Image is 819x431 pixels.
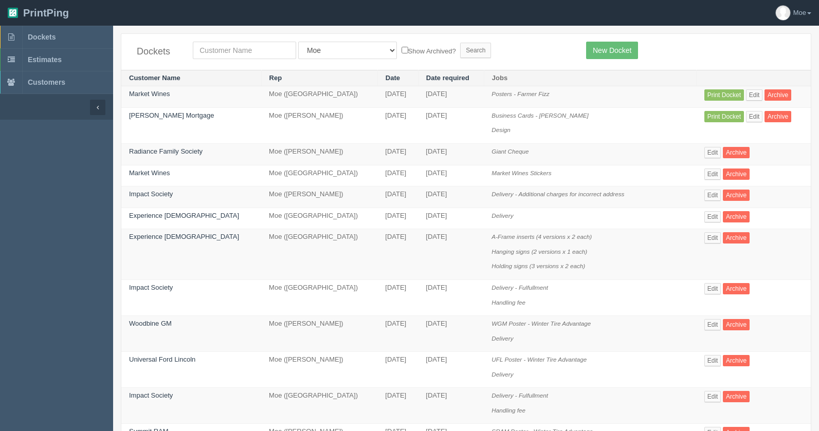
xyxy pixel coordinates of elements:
[492,212,513,219] i: Delivery
[129,212,239,219] a: Experience [DEMOGRAPHIC_DATA]
[261,86,377,108] td: Moe ([GEOGRAPHIC_DATA])
[492,148,529,155] i: Giant Cheque
[723,190,750,201] a: Archive
[704,391,721,402] a: Edit
[723,391,750,402] a: Archive
[704,232,721,243] a: Edit
[377,316,418,352] td: [DATE]
[723,168,750,180] a: Archive
[704,211,721,222] a: Edit
[723,211,750,222] a: Archive
[377,352,418,388] td: [DATE]
[723,355,750,366] a: Archive
[492,263,585,269] i: Holding signs (3 versions x 2 each)
[723,319,750,330] a: Archive
[377,208,418,229] td: [DATE]
[129,320,172,327] a: Woodbine GM
[704,147,721,158] a: Edit
[261,186,377,208] td: Moe ([PERSON_NAME])
[129,391,173,399] a: Impact Society
[492,407,525,414] i: Handling fee
[28,33,56,41] span: Dockets
[492,170,551,176] i: Market Wines Stickers
[492,233,592,240] i: A-Frame inserts (4 versions x 2 each)
[377,86,418,108] td: [DATE]
[492,335,513,342] i: Delivery
[418,144,484,165] td: [DATE]
[776,6,790,20] img: avatar_default-7531ab5dedf162e01f1e0bb0964e6a185e93c5c22dfe317fb01d7f8cd2b1632c.jpg
[492,356,587,363] i: UFL Poster - Winter Tire Advantage
[261,165,377,186] td: Moe ([GEOGRAPHIC_DATA])
[492,248,587,255] i: Hanging signs (2 versions x 1 each)
[377,107,418,143] td: [DATE]
[723,283,750,294] a: Archive
[261,279,377,315] td: Moe ([GEOGRAPHIC_DATA])
[137,47,177,57] h4: Dockets
[765,111,791,122] a: Archive
[426,74,469,82] a: Date required
[704,168,721,180] a: Edit
[129,74,180,82] a: Customer Name
[261,208,377,229] td: Moe ([GEOGRAPHIC_DATA])
[746,89,763,101] a: Edit
[418,229,484,280] td: [DATE]
[418,165,484,186] td: [DATE]
[129,284,173,291] a: Impact Society
[129,190,173,198] a: Impact Society
[129,355,195,363] a: Universal Ford Lincoln
[261,352,377,388] td: Moe ([PERSON_NAME])
[129,111,214,119] a: [PERSON_NAME] Mortgage
[704,111,744,122] a: Print Docket
[129,169,170,177] a: Market Wines
[492,90,549,97] i: Posters - Farmer Fizz
[418,186,484,208] td: [DATE]
[377,165,418,186] td: [DATE]
[492,320,591,327] i: WGM Poster - Winter Tire Advantage
[704,355,721,366] a: Edit
[484,70,696,86] th: Jobs
[402,45,456,57] label: Show Archived?
[28,55,62,64] span: Estimates
[586,42,638,59] a: New Docket
[129,90,170,98] a: Market Wines
[261,144,377,165] td: Moe ([PERSON_NAME])
[492,284,548,291] i: Delivery - Fulfullment
[377,229,418,280] td: [DATE]
[492,392,548,399] i: Delivery - Fulfullment
[261,316,377,352] td: Moe ([PERSON_NAME])
[261,388,377,424] td: Moe ([GEOGRAPHIC_DATA])
[418,316,484,352] td: [DATE]
[129,233,239,240] a: Experience [DEMOGRAPHIC_DATA]
[386,74,400,82] a: Date
[418,279,484,315] td: [DATE]
[723,147,750,158] a: Archive
[193,42,296,59] input: Customer Name
[377,186,418,208] td: [DATE]
[377,144,418,165] td: [DATE]
[704,190,721,201] a: Edit
[746,111,763,122] a: Edit
[418,352,484,388] td: [DATE]
[418,208,484,229] td: [DATE]
[377,279,418,315] td: [DATE]
[261,107,377,143] td: Moe ([PERSON_NAME])
[704,283,721,294] a: Edit
[723,232,750,243] a: Archive
[492,299,525,306] i: Handling fee
[261,229,377,280] td: Moe ([GEOGRAPHIC_DATA])
[460,43,491,58] input: Search
[492,126,510,133] i: Design
[704,319,721,330] a: Edit
[492,371,513,378] i: Delivery
[418,388,484,424] td: [DATE]
[704,89,744,101] a: Print Docket
[492,112,588,119] i: Business Cards - [PERSON_NAME]
[765,89,791,101] a: Archive
[402,47,408,53] input: Show Archived?
[418,86,484,108] td: [DATE]
[269,74,282,82] a: Rep
[28,78,65,86] span: Customers
[129,147,203,155] a: Radiance Family Society
[418,107,484,143] td: [DATE]
[492,191,624,197] i: Delivery - Additional charges for incorrect address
